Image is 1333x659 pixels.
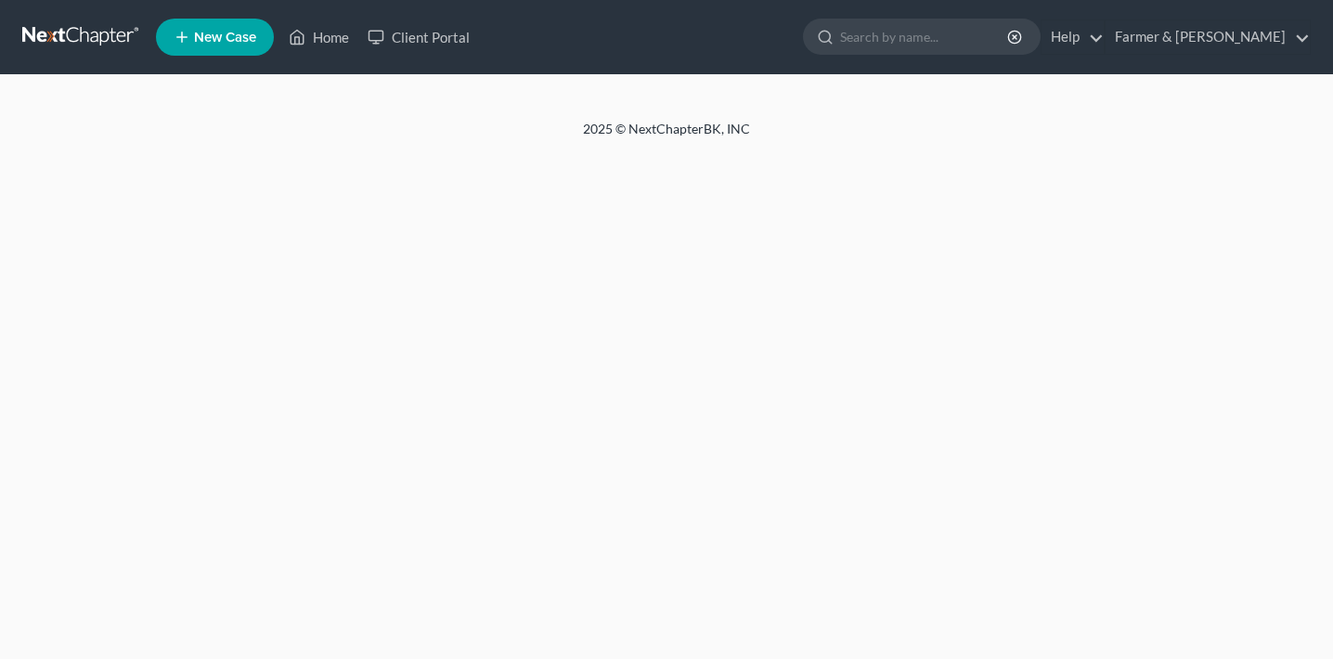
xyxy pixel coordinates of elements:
a: Help [1042,20,1104,54]
a: Home [279,20,358,54]
a: Client Portal [358,20,479,54]
span: New Case [194,31,256,45]
div: 2025 © NextChapterBK, INC [137,120,1196,153]
input: Search by name... [840,19,1010,54]
a: Farmer & [PERSON_NAME] [1106,20,1310,54]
